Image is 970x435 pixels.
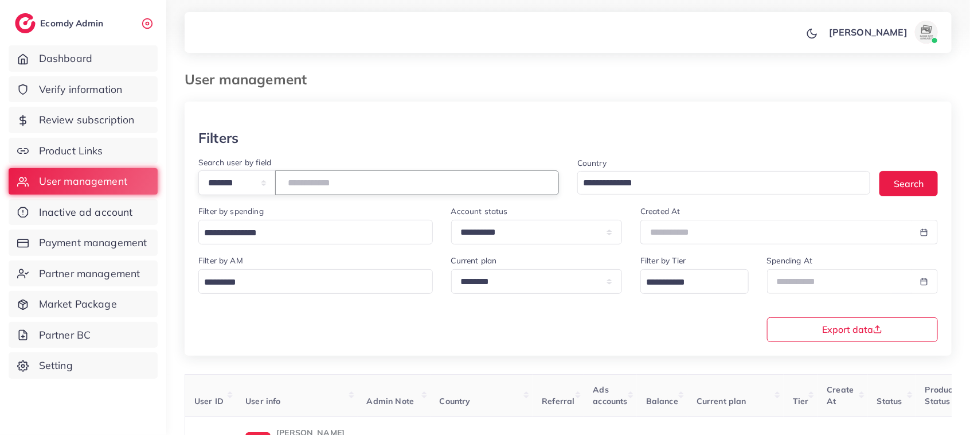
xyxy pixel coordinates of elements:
div: Search for option [198,269,433,294]
a: Product Links [9,138,158,164]
span: Inactive ad account [39,205,133,220]
input: Search for option [200,274,418,292]
a: Payment management [9,230,158,256]
span: Export data [822,325,882,334]
h3: User management [185,71,316,88]
button: Export data [767,317,938,342]
a: Partner management [9,261,158,287]
span: Create At [827,384,854,406]
img: logo [15,13,36,33]
div: Search for option [198,220,433,244]
a: Dashboard [9,45,158,72]
span: Verify information [39,82,123,97]
a: Inactive ad account [9,199,158,226]
a: logoEcomdy Admin [15,13,106,33]
label: Filter by AM [198,255,243,266]
span: Current plan [697,396,746,406]
input: Search for option [642,274,733,292]
span: User management [39,174,127,189]
input: Search for option [579,174,855,192]
span: Admin Note [367,396,414,406]
h2: Ecomdy Admin [40,18,106,29]
span: Payment management [39,235,147,250]
span: Ads accounts [593,384,628,406]
span: Dashboard [39,51,92,66]
button: Search [879,171,938,196]
span: Market Package [39,297,117,312]
span: Partner management [39,266,140,281]
label: Account status [451,205,508,217]
div: Search for option [577,171,870,195]
span: Review subscription [39,112,135,127]
a: Verify information [9,76,158,103]
label: Current plan [451,255,497,266]
span: Referral [542,396,574,406]
span: Setting [39,358,73,373]
a: Partner BC [9,322,158,348]
a: Setting [9,352,158,379]
a: Review subscription [9,107,158,133]
span: Status [877,396,902,406]
label: Spending At [767,255,813,266]
span: User info [245,396,280,406]
span: Balance [646,396,678,406]
p: [PERSON_NAME] [829,25,908,39]
span: Tier [793,396,809,406]
input: Search for option [200,224,418,242]
span: Product Links [39,143,103,158]
img: avatar [915,21,938,44]
label: Filter by spending [198,205,264,217]
span: User ID [194,396,224,406]
a: User management [9,168,158,195]
h3: Filters [198,130,238,146]
span: Product Status [925,384,956,406]
label: Search user by field [198,157,271,168]
a: [PERSON_NAME]avatar [823,21,942,44]
div: Search for option [640,269,748,294]
label: Country [577,157,607,169]
span: Partner BC [39,328,91,343]
a: Market Package [9,291,158,317]
span: Country [440,396,471,406]
label: Filter by Tier [640,255,686,266]
label: Created At [640,205,680,217]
